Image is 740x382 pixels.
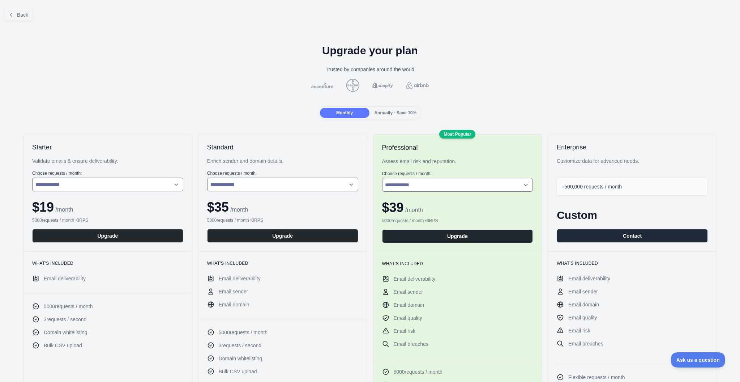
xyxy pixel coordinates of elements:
label: Choose requests / month: [382,171,533,177]
h2: Professional [382,143,533,152]
h2: Enterprise [557,143,708,152]
div: Assess email risk and reputation. [382,158,533,165]
span: +500,000 requests / month [561,184,622,190]
div: Enrich sender and domain details. [207,157,358,165]
iframe: Toggle Customer Support [671,352,726,368]
div: Customize data for advanced needs. [557,157,708,165]
h2: Standard [207,143,358,152]
label: Choose requests / month: [207,170,358,176]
